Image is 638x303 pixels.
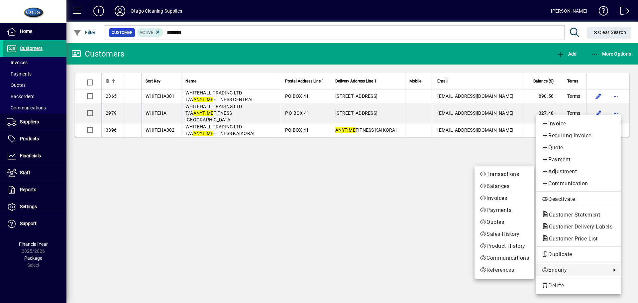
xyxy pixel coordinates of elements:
span: Adjustment [542,168,616,176]
span: Customer Price List [542,235,601,242]
span: Enquiry [542,266,608,274]
span: Payment [542,156,616,164]
span: Customer Delivery Labels [542,224,616,230]
span: Duplicate [542,250,616,258]
span: Quote [542,144,616,152]
span: Quotes [480,218,529,226]
span: Deactivate [542,195,616,203]
span: References [480,266,529,274]
span: Customer Statement [542,212,603,218]
span: Recurring Invoice [542,132,616,140]
span: Delete [542,282,616,290]
span: Invoices [480,194,529,202]
span: Balances [480,182,529,190]
span: Communications [480,254,529,262]
span: Sales History [480,230,529,238]
span: Transactions [480,170,529,178]
span: Product History [480,242,529,250]
span: Payments [480,206,529,214]
span: Communication [542,180,616,188]
button: Deactivate customer [536,193,621,205]
span: Invoice [542,120,616,128]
